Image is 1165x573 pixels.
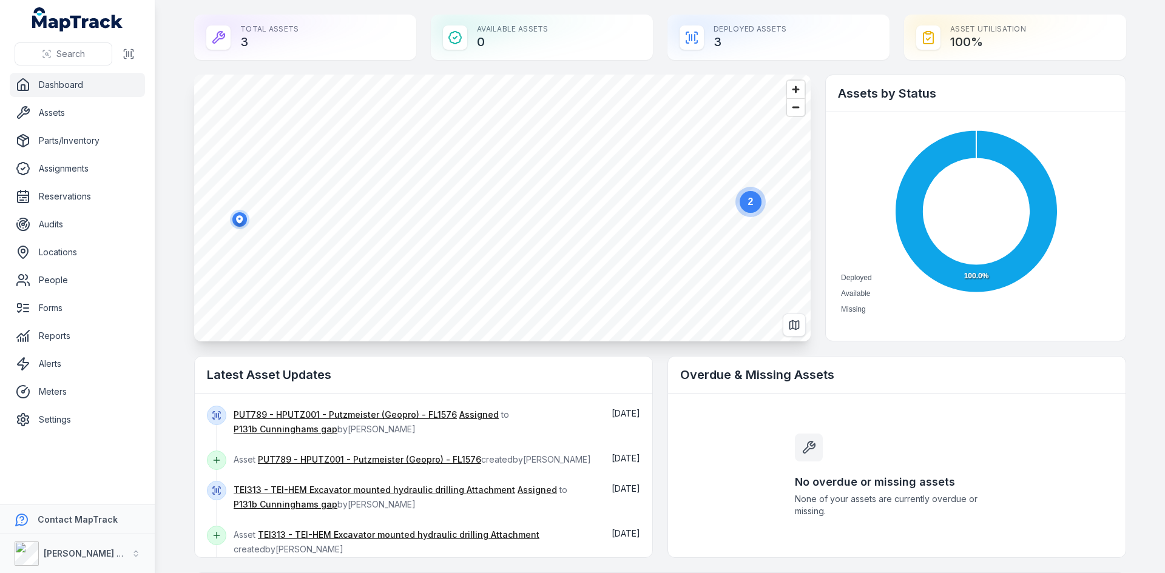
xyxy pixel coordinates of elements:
a: Assigned [518,484,557,496]
button: Search [15,42,112,65]
span: Missing [841,305,866,313]
span: [DATE] [612,453,640,463]
a: PUT789 - HPUTZ001 - Putzmeister (Geopro) - FL1576 [258,454,481,466]
strong: Contact MapTrack [38,514,118,524]
span: [DATE] [612,528,640,538]
a: P131b Cunninghams gap [234,498,337,511]
a: Reservations [10,184,145,209]
span: Deployed [841,273,872,282]
a: TEI313 - TEI-HEM Excavator mounted hydraulic drilling Attachment [234,484,515,496]
time: 03/10/2025, 7:39:56 am [612,483,640,494]
a: Settings [10,407,145,432]
a: People [10,268,145,292]
span: [DATE] [612,408,640,418]
time: 03/10/2025, 7:44:51 am [612,408,640,418]
a: Parts/Inventory [10,129,145,153]
h2: Latest Asset Updates [207,366,640,383]
h2: Overdue & Missing Assets [680,366,1113,383]
a: Audits [10,212,145,236]
h2: Assets by Status [838,85,1113,102]
a: Forms [10,296,145,320]
a: Assets [10,101,145,125]
h3: No overdue or missing assets [795,474,999,491]
button: Zoom out [787,98,805,116]
strong: [PERSON_NAME] Asset Maintenance [44,548,200,558]
button: Zoom in [787,81,805,98]
time: 03/10/2025, 7:43:42 am [612,453,640,463]
canvas: Map [194,75,811,341]
a: Assigned [459,409,499,421]
span: Asset created by [PERSON_NAME] [234,454,591,464]
span: to by [PERSON_NAME] [234,484,567,509]
a: MapTrack [32,7,123,32]
time: 03/10/2025, 7:37:44 am [612,528,640,538]
span: None of your assets are currently overdue or missing. [795,493,999,517]
span: Search [56,48,85,60]
a: P131b Cunninghams gap [234,423,337,435]
a: Meters [10,380,145,404]
button: Switch to Map View [783,313,806,337]
a: Locations [10,240,145,264]
a: Reports [10,324,145,348]
a: Dashboard [10,73,145,97]
a: Assignments [10,156,145,181]
a: TEI313 - TEI-HEM Excavator mounted hydraulic drilling Attachment [258,529,539,541]
text: 2 [748,196,754,207]
a: PUT789 - HPUTZ001 - Putzmeister (Geopro) - FL1576 [234,409,457,421]
span: to by [PERSON_NAME] [234,409,509,434]
span: Available [841,289,870,298]
span: Asset created by [PERSON_NAME] [234,529,539,554]
a: Alerts [10,352,145,376]
span: [DATE] [612,483,640,494]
